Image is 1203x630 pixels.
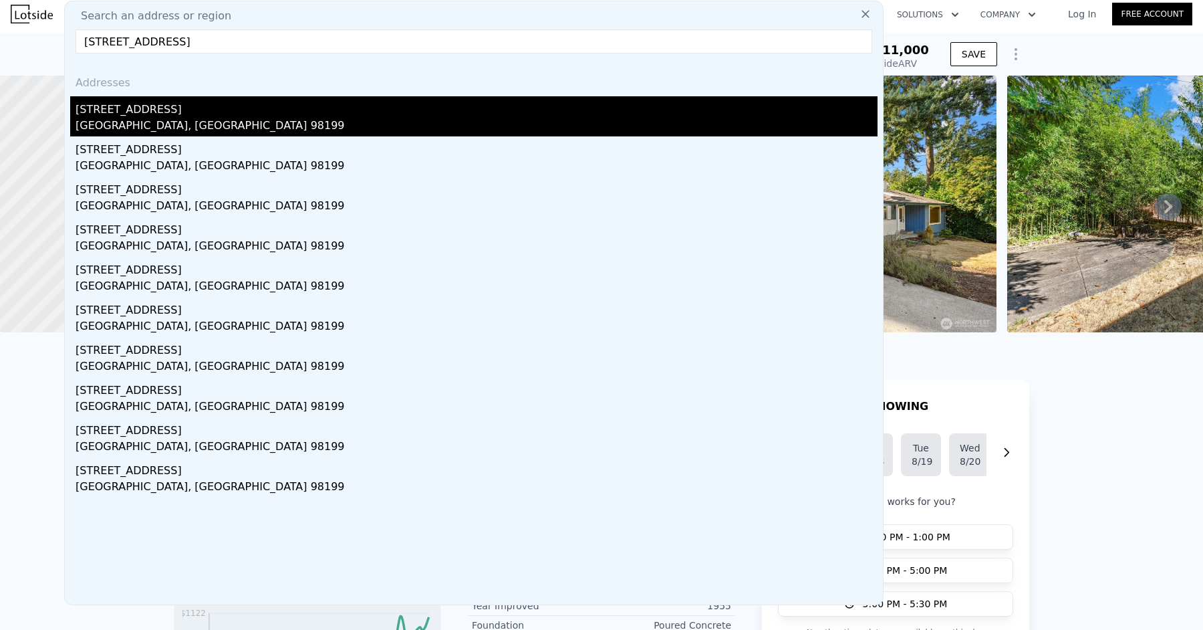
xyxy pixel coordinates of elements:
[886,3,970,27] button: Solutions
[859,530,950,544] span: 12:30 PM - 1:00 PM
[76,177,878,198] div: [STREET_ADDRESS]
[901,433,941,476] button: Tue8/19
[76,136,878,158] div: [STREET_ADDRESS]
[960,441,978,455] div: Wed
[76,118,878,136] div: [GEOGRAPHIC_DATA], [GEOGRAPHIC_DATA] 98199
[76,399,878,417] div: [GEOGRAPHIC_DATA], [GEOGRAPHIC_DATA] 98199
[778,524,1013,550] button: 12:30 PM - 1:00 PM
[472,599,601,613] div: Year Improved
[1052,7,1112,21] a: Log In
[601,599,731,613] div: 1955
[76,337,878,358] div: [STREET_ADDRESS]
[180,609,206,618] tspan: $1122
[70,8,231,24] span: Search an address or region
[778,591,1013,617] button: 5:00 PM - 5:30 PM
[778,495,1013,508] p: What time works for you?
[970,3,1047,27] button: Company
[853,57,929,70] div: Lotside ARV
[76,198,878,217] div: [GEOGRAPHIC_DATA], [GEOGRAPHIC_DATA] 98199
[76,158,878,177] div: [GEOGRAPHIC_DATA], [GEOGRAPHIC_DATA] 98199
[76,217,878,238] div: [STREET_ADDRESS]
[76,377,878,399] div: [STREET_ADDRESS]
[76,257,878,278] div: [STREET_ADDRESS]
[76,318,878,337] div: [GEOGRAPHIC_DATA], [GEOGRAPHIC_DATA] 98199
[76,417,878,439] div: [STREET_ADDRESS]
[912,441,930,455] div: Tue
[76,297,878,318] div: [STREET_ADDRESS]
[70,64,878,96] div: Addresses
[76,457,878,479] div: [STREET_ADDRESS]
[912,455,930,468] div: 8/19
[76,479,878,498] div: [GEOGRAPHIC_DATA], [GEOGRAPHIC_DATA] 98199
[853,43,929,57] span: $2,711,000
[778,558,1013,583] button: 4:30 PM - 5:00 PM
[863,564,948,577] span: 4:30 PM - 5:00 PM
[76,96,878,118] div: [STREET_ADDRESS]
[76,29,872,54] input: Enter an address, city, region, neighborhood or zip code
[76,358,878,377] div: [GEOGRAPHIC_DATA], [GEOGRAPHIC_DATA] 98199
[1112,3,1192,25] a: Free Account
[76,238,878,257] div: [GEOGRAPHIC_DATA], [GEOGRAPHIC_DATA] 98199
[76,278,878,297] div: [GEOGRAPHIC_DATA], [GEOGRAPHIC_DATA] 98199
[949,433,989,476] button: Wed8/20
[11,5,53,23] img: Lotside
[863,597,948,611] span: 5:00 PM - 5:30 PM
[76,439,878,457] div: [GEOGRAPHIC_DATA], [GEOGRAPHIC_DATA] 98199
[950,42,997,66] button: SAVE
[1002,41,1029,68] button: Show Options
[960,455,978,468] div: 8/20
